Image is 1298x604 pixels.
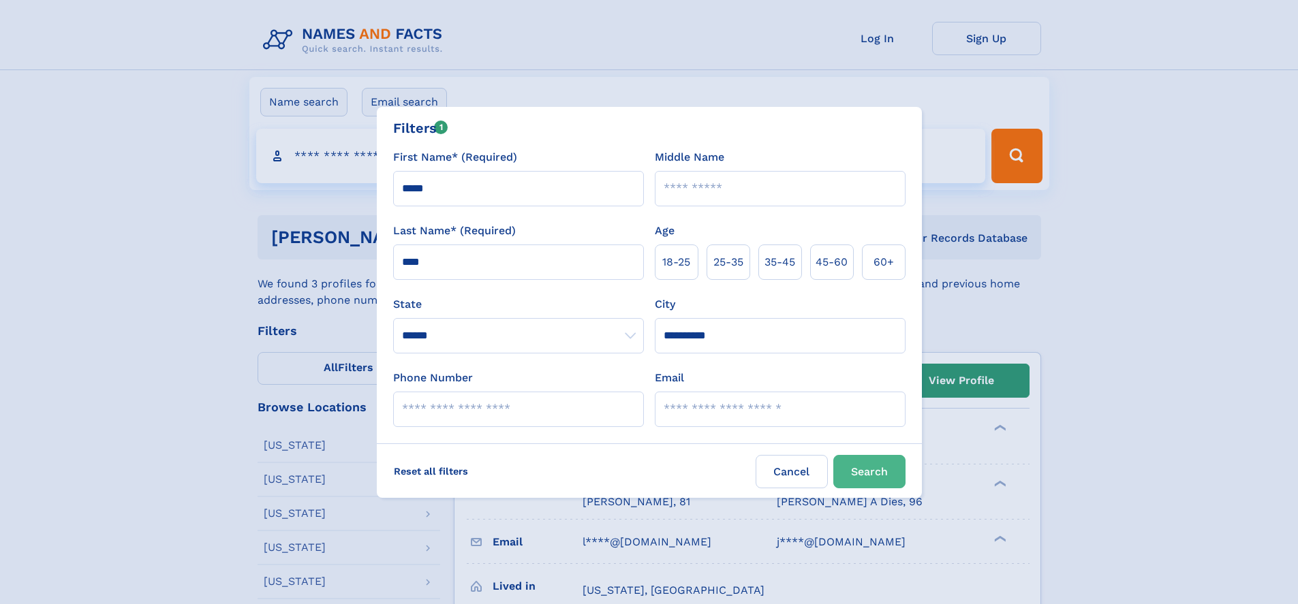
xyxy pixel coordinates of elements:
[816,254,848,270] span: 45‑60
[655,296,675,313] label: City
[393,118,448,138] div: Filters
[764,254,795,270] span: 35‑45
[662,254,690,270] span: 18‑25
[874,254,894,270] span: 60+
[655,149,724,165] label: Middle Name
[756,455,828,488] label: Cancel
[393,370,473,386] label: Phone Number
[393,149,517,165] label: First Name* (Required)
[393,223,516,239] label: Last Name* (Required)
[655,370,684,386] label: Email
[833,455,906,488] button: Search
[385,455,477,488] label: Reset all filters
[655,223,675,239] label: Age
[713,254,743,270] span: 25‑35
[393,296,644,313] label: State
